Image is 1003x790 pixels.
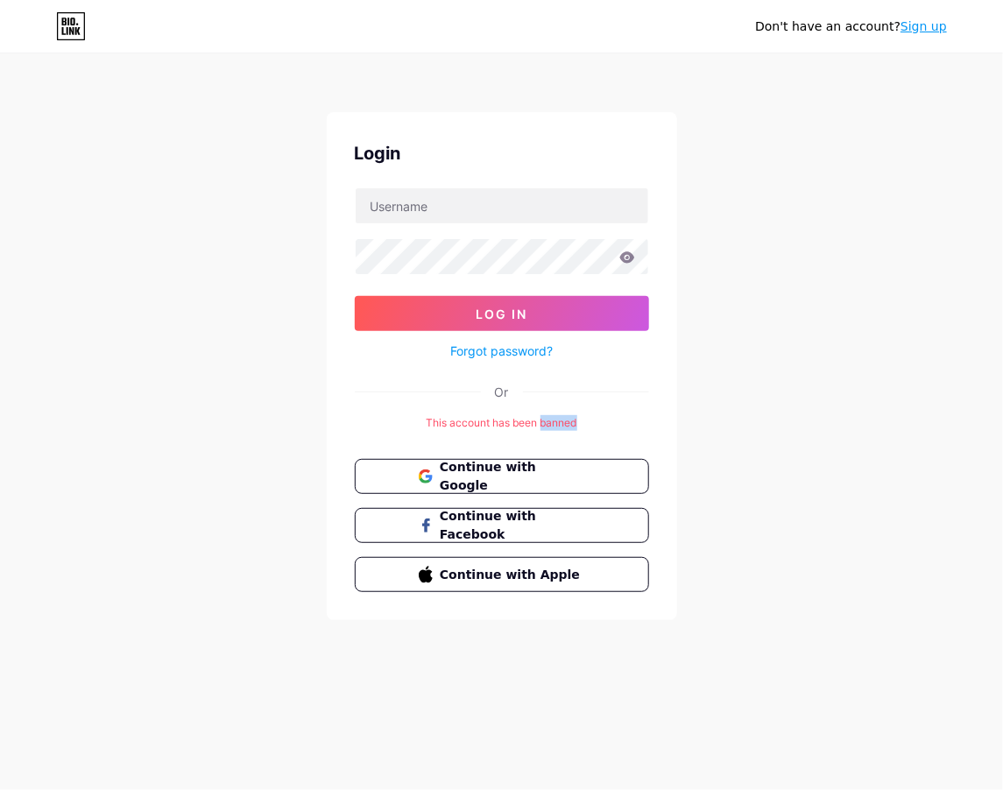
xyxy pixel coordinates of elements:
[476,307,527,321] span: Log In
[755,18,947,36] div: Don't have an account?
[355,557,649,592] button: Continue with Apple
[440,458,584,495] span: Continue with Google
[440,507,584,544] span: Continue with Facebook
[901,19,947,33] a: Sign up
[355,415,649,431] div: This account has been banned
[355,508,649,543] button: Continue with Facebook
[450,342,553,360] a: Forgot password?
[355,296,649,331] button: Log In
[355,459,649,494] button: Continue with Google
[356,188,648,223] input: Username
[440,566,584,584] span: Continue with Apple
[355,140,649,166] div: Login
[495,383,509,401] div: Or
